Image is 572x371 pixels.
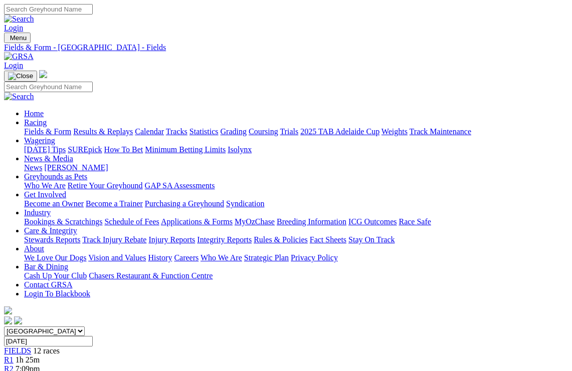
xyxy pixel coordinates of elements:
[24,199,568,208] div: Get Involved
[4,355,14,364] a: R1
[4,4,93,15] input: Search
[24,127,71,136] a: Fields & Form
[221,127,247,136] a: Grading
[4,82,93,92] input: Search
[197,235,252,244] a: Integrity Reports
[24,271,87,280] a: Cash Up Your Club
[235,217,275,226] a: MyOzChase
[382,127,408,136] a: Weights
[44,163,108,172] a: [PERSON_NAME]
[24,163,568,172] div: News & Media
[135,127,164,136] a: Calendar
[226,199,264,208] a: Syndication
[24,136,55,145] a: Wagering
[148,235,195,244] a: Injury Reports
[4,52,34,61] img: GRSA
[24,226,77,235] a: Care & Integrity
[348,217,397,226] a: ICG Outcomes
[189,127,219,136] a: Statistics
[166,127,187,136] a: Tracks
[104,145,143,154] a: How To Bet
[24,208,51,217] a: Industry
[161,217,233,226] a: Applications & Forms
[24,190,66,199] a: Get Involved
[68,145,102,154] a: SUREpick
[68,181,143,190] a: Retire Your Greyhound
[89,271,213,280] a: Chasers Restaurant & Function Centre
[24,199,84,208] a: Become an Owner
[148,253,172,262] a: History
[291,253,338,262] a: Privacy Policy
[4,61,23,70] a: Login
[24,235,80,244] a: Stewards Reports
[24,262,68,271] a: Bar & Dining
[228,145,252,154] a: Isolynx
[24,280,72,289] a: Contact GRSA
[82,235,146,244] a: Track Injury Rebate
[4,15,34,24] img: Search
[24,271,568,280] div: Bar & Dining
[244,253,289,262] a: Strategic Plan
[4,346,31,355] a: FIELDS
[24,253,568,262] div: About
[24,235,568,244] div: Care & Integrity
[4,43,568,52] a: Fields & Form - [GEOGRAPHIC_DATA] - Fields
[24,217,102,226] a: Bookings & Scratchings
[4,306,12,314] img: logo-grsa-white.png
[4,24,23,32] a: Login
[24,253,86,262] a: We Love Our Dogs
[24,217,568,226] div: Industry
[145,199,224,208] a: Purchasing a Greyhound
[4,316,12,324] img: facebook.svg
[104,217,159,226] a: Schedule of Fees
[24,163,42,172] a: News
[8,72,33,80] img: Close
[88,253,146,262] a: Vision and Values
[24,181,66,190] a: Who We Are
[24,145,568,154] div: Wagering
[33,346,60,355] span: 12 races
[300,127,379,136] a: 2025 TAB Adelaide Cup
[73,127,133,136] a: Results & Replays
[24,109,44,118] a: Home
[24,145,66,154] a: [DATE] Tips
[399,217,431,226] a: Race Safe
[10,34,27,42] span: Menu
[254,235,308,244] a: Rules & Policies
[201,253,242,262] a: Who We Are
[348,235,395,244] a: Stay On Track
[24,289,90,298] a: Login To Blackbook
[86,199,143,208] a: Become a Trainer
[16,355,40,364] span: 1h 25m
[4,33,31,43] button: Toggle navigation
[145,145,226,154] a: Minimum Betting Limits
[39,70,47,78] img: logo-grsa-white.png
[277,217,346,226] a: Breeding Information
[24,244,44,253] a: About
[4,336,93,346] input: Select date
[249,127,278,136] a: Coursing
[14,316,22,324] img: twitter.svg
[24,172,87,181] a: Greyhounds as Pets
[4,71,37,82] button: Toggle navigation
[24,127,568,136] div: Racing
[4,92,34,101] img: Search
[24,118,47,127] a: Racing
[24,154,73,163] a: News & Media
[174,253,199,262] a: Careers
[280,127,298,136] a: Trials
[410,127,471,136] a: Track Maintenance
[145,181,215,190] a: GAP SA Assessments
[310,235,346,244] a: Fact Sheets
[24,181,568,190] div: Greyhounds as Pets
